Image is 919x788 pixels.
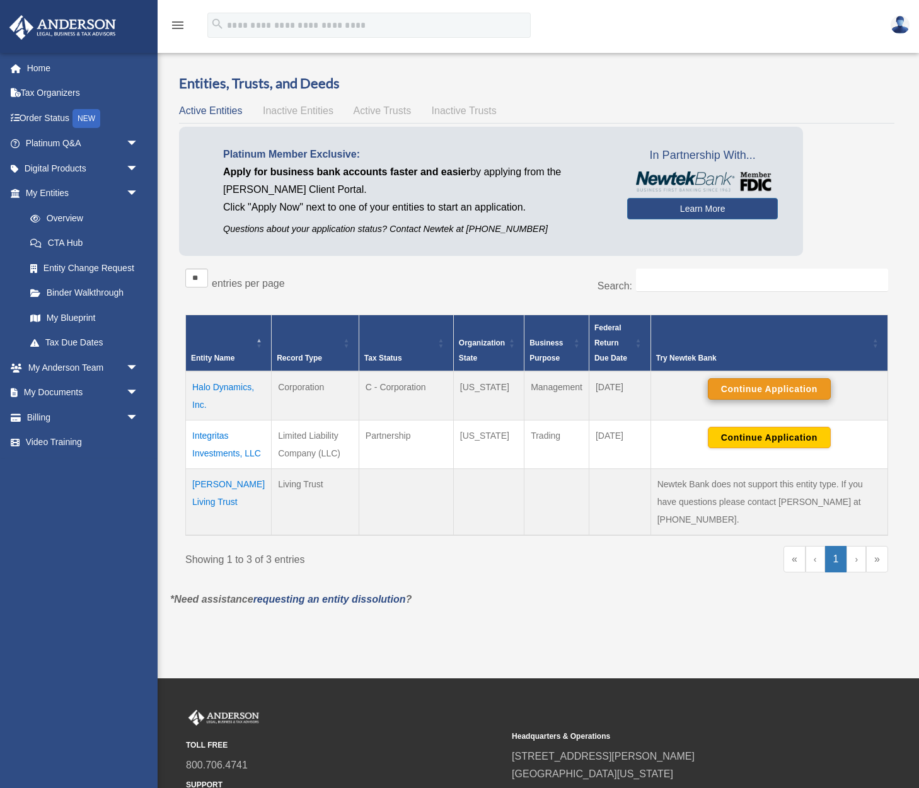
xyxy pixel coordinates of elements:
[126,355,151,381] span: arrow_drop_down
[170,22,185,33] a: menu
[223,166,470,177] span: Apply for business bank accounts faster and easier
[223,146,608,163] p: Platinum Member Exclusive:
[627,198,778,219] a: Learn More
[18,206,145,231] a: Overview
[186,315,272,372] th: Entity Name: Activate to invert sorting
[650,315,887,372] th: Try Newtek Bank : Activate to sort
[9,55,158,81] a: Home
[364,354,402,362] span: Tax Status
[9,355,158,380] a: My Anderson Teamarrow_drop_down
[453,371,524,420] td: [US_STATE]
[512,751,695,762] a: [STREET_ADDRESS][PERSON_NAME]
[524,371,589,420] td: Management
[847,546,866,572] a: Next
[272,469,359,536] td: Living Trust
[806,546,825,572] a: Previous
[186,760,248,770] a: 800.706.4741
[589,420,650,469] td: [DATE]
[459,339,505,362] span: Organization State
[18,231,151,256] a: CTA Hub
[453,420,524,469] td: [US_STATE]
[524,420,589,469] td: Trading
[18,305,151,330] a: My Blueprint
[783,546,806,572] a: First
[9,131,158,156] a: Platinum Q&Aarrow_drop_down
[512,730,829,743] small: Headquarters & Operations
[453,315,524,372] th: Organization State: Activate to sort
[359,315,453,372] th: Tax Status: Activate to sort
[866,546,888,572] a: Last
[263,105,333,116] span: Inactive Entities
[598,281,632,291] label: Search:
[277,354,322,362] span: Record Type
[18,330,151,356] a: Tax Due Dates
[589,371,650,420] td: [DATE]
[223,163,608,199] p: by applying from the [PERSON_NAME] Client Portal.
[432,105,497,116] span: Inactive Trusts
[9,81,158,106] a: Tax Organizers
[9,405,158,430] a: Billingarrow_drop_down
[594,323,627,362] span: Federal Return Due Date
[9,380,158,405] a: My Documentsarrow_drop_down
[126,156,151,182] span: arrow_drop_down
[186,469,272,536] td: [PERSON_NAME] Living Trust
[253,594,406,605] a: requesting an entity dissolution
[656,351,869,366] div: Try Newtek Bank
[191,354,234,362] span: Entity Name
[825,546,847,572] a: 1
[512,768,673,779] a: [GEOGRAPHIC_DATA][US_STATE]
[223,221,608,237] p: Questions about your application status? Contact Newtek at [PHONE_NUMBER]
[18,255,151,281] a: Entity Change Request
[354,105,412,116] span: Active Trusts
[891,16,910,34] img: User Pic
[650,469,887,536] td: Newtek Bank does not support this entity type. If you have questions please contact [PERSON_NAME]...
[9,105,158,131] a: Order StatusNEW
[272,420,359,469] td: Limited Liability Company (LLC)
[186,739,503,752] small: TOLL FREE
[9,181,151,206] a: My Entitiesarrow_drop_down
[9,430,158,455] a: Video Training
[6,15,120,40] img: Anderson Advisors Platinum Portal
[589,315,650,372] th: Federal Return Due Date: Activate to sort
[18,281,151,306] a: Binder Walkthrough
[179,105,242,116] span: Active Entities
[126,131,151,157] span: arrow_drop_down
[211,17,224,31] i: search
[126,405,151,431] span: arrow_drop_down
[9,156,158,181] a: Digital Productsarrow_drop_down
[708,427,831,448] button: Continue Application
[72,109,100,128] div: NEW
[126,181,151,207] span: arrow_drop_down
[359,420,453,469] td: Partnership
[223,199,608,216] p: Click "Apply Now" next to one of your entities to start an application.
[272,371,359,420] td: Corporation
[272,315,359,372] th: Record Type: Activate to sort
[170,594,412,605] em: *Need assistance ?
[186,371,272,420] td: Halo Dynamics, Inc.
[708,378,831,400] button: Continue Application
[179,74,894,93] h3: Entities, Trusts, and Deeds
[524,315,589,372] th: Business Purpose: Activate to sort
[529,339,563,362] span: Business Purpose
[170,18,185,33] i: menu
[212,278,285,289] label: entries per page
[359,371,453,420] td: C - Corporation
[186,420,272,469] td: Integritas Investments, LLC
[126,380,151,406] span: arrow_drop_down
[185,546,528,569] div: Showing 1 to 3 of 3 entries
[627,146,778,166] span: In Partnership With...
[633,171,772,192] img: NewtekBankLogoSM.png
[186,710,262,726] img: Anderson Advisors Platinum Portal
